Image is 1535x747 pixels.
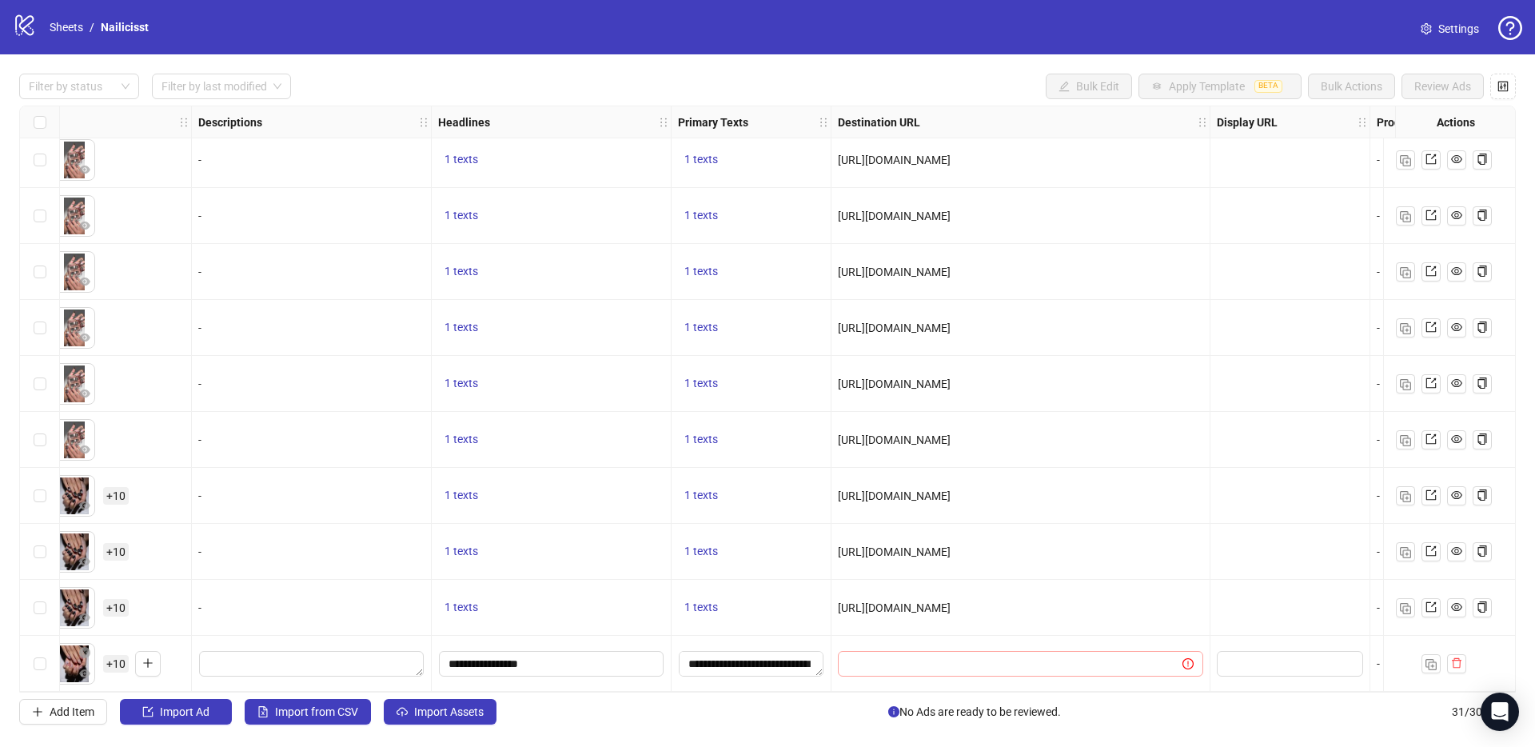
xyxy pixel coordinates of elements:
[1477,322,1488,333] span: copy
[1425,545,1437,557] span: export
[684,209,718,222] span: 1 texts
[275,705,358,718] span: Import from CSV
[1425,322,1437,333] span: export
[75,273,94,292] button: Preview
[1197,117,1208,128] span: holder
[445,321,478,334] span: 1 texts
[75,385,94,404] button: Preview
[838,433,951,446] span: [URL][DOMAIN_NAME]
[678,430,724,449] button: 1 texts
[678,150,724,170] button: 1 texts
[438,598,484,617] button: 1 texts
[888,703,1061,721] span: No Ads are ready to be reviewed.
[20,468,60,524] div: Select row 28
[178,117,189,128] span: holder
[1408,16,1492,42] a: Settings
[54,644,94,684] img: Asset 2
[1377,263,1523,281] div: -
[1425,433,1437,445] span: export
[445,209,478,222] span: 1 texts
[79,164,90,175] span: eye
[198,210,201,222] span: -
[1400,155,1411,166] img: Duplicate
[1477,154,1488,165] span: copy
[1421,23,1432,34] span: setting
[1425,659,1437,670] img: Duplicate
[20,132,60,188] div: Select row 22
[1400,211,1411,222] img: Duplicate
[98,18,152,36] a: Nailicisst
[1451,377,1462,389] span: eye
[658,117,669,128] span: holder
[1421,654,1441,673] button: Duplicate
[1477,266,1488,277] span: copy
[1138,74,1302,99] button: Apply TemplateBETA
[667,106,671,138] div: Resize Headlines column
[1451,545,1462,557] span: eye
[20,636,60,692] div: Select row 31
[1425,266,1437,277] span: export
[1477,433,1488,445] span: copy
[678,374,724,393] button: 1 texts
[678,206,724,226] button: 1 texts
[1396,262,1415,282] button: Duplicate
[187,106,191,138] div: Resize Assets column
[445,545,478,557] span: 1 texts
[54,364,94,404] img: Asset 2
[198,322,201,334] span: -
[1400,547,1411,558] img: Duplicate
[684,377,718,389] span: 1 texts
[1377,431,1523,449] div: -
[103,655,129,673] span: + 10
[79,556,90,567] span: eye
[20,300,60,356] div: Select row 25
[684,433,718,445] span: 1 texts
[32,706,43,717] span: plus
[1377,319,1523,337] div: -
[1368,117,1379,128] span: holder
[54,476,94,516] img: Asset 2
[198,601,201,614] span: -
[1377,655,1523,673] div: -
[684,545,718,557] span: 1 texts
[1396,374,1415,393] button: Duplicate
[1396,598,1415,617] button: Duplicate
[438,650,664,677] div: Edit values
[397,706,408,717] span: cloud-upload
[1396,542,1415,561] button: Duplicate
[438,262,484,282] button: 1 texts
[1425,601,1437,613] span: export
[142,706,153,717] span: import
[198,377,201,390] span: -
[20,524,60,580] div: Select row 29
[829,117,840,128] span: holder
[79,276,90,287] span: eye
[75,497,94,516] button: Preview
[1477,210,1488,221] span: copy
[245,699,371,725] button: Import from CSV
[75,161,94,180] button: Preview
[445,153,478,166] span: 1 texts
[1400,603,1411,614] img: Duplicate
[1477,377,1488,389] span: copy
[1451,266,1462,277] span: eye
[103,599,129,617] span: + 10
[678,486,724,505] button: 1 texts
[838,266,951,278] span: [URL][DOMAIN_NAME]
[198,433,201,446] span: -
[1396,150,1415,170] button: Duplicate
[79,647,90,658] span: close-circle
[75,609,94,628] button: Preview
[1438,20,1479,38] span: Settings
[418,117,429,128] span: holder
[1490,74,1516,99] button: Configure table settings
[1400,323,1411,334] img: Duplicate
[1396,206,1415,226] button: Duplicate
[79,220,90,231] span: eye
[1498,16,1522,40] span: question-circle
[1377,487,1523,505] div: -
[54,532,94,572] img: Asset 2
[384,699,496,725] button: Import Assets
[838,601,951,614] span: [URL][DOMAIN_NAME]
[120,699,232,725] button: Import Ad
